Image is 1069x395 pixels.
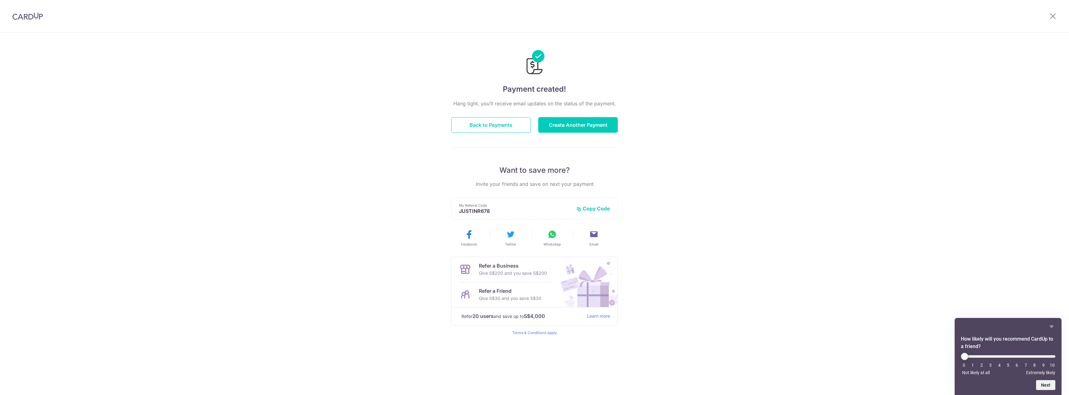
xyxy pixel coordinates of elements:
li: 5 [1005,363,1011,368]
button: Next question [1036,380,1055,390]
strong: S$4,000 [524,312,545,320]
li: 1 [970,363,976,368]
p: Invite your friends and save on next your payment [451,180,618,188]
a: Terms & Conditions apply [512,330,557,335]
p: My Referral Code [459,203,571,208]
button: Facebook [451,229,487,247]
div: How likely will you recommend CardUp to a friend? Select an option from 0 to 10, with 0 being Not... [961,323,1055,390]
li: 4 [996,363,1002,368]
p: Refer and save up to [461,312,582,320]
h4: Payment created! [451,84,618,95]
img: Payments [525,50,544,76]
button: Create Another Payment [538,117,618,133]
strong: 20 users [472,312,493,320]
span: Twitter [505,242,516,247]
li: 10 [1049,363,1055,368]
p: Give S$30 and you save S$30 [479,295,541,302]
button: Hide survey [1048,323,1055,330]
span: Email [590,242,599,247]
li: 3 [987,363,993,368]
p: Want to save more? [451,165,618,175]
button: Twitter [492,229,529,247]
button: Copy Code [576,205,610,212]
a: Learn more [587,312,610,320]
button: Email [576,229,612,247]
span: Extremely likely [1026,370,1055,375]
p: JUSTINR678 [459,208,571,214]
div: How likely will you recommend CardUp to a friend? Select an option from 0 to 10, with 0 being Not... [961,353,1055,375]
span: Not likely at all [962,370,990,375]
li: 9 [1040,363,1047,368]
p: Hang tight, you’ll receive email updates on the status of the payment. [451,100,618,107]
li: 6 [1014,363,1020,368]
li: 2 [979,363,985,368]
span: Facebook [461,242,477,247]
img: CardUp [12,12,43,20]
li: 0 [961,363,967,368]
h2: How likely will you recommend CardUp to a friend? Select an option from 0 to 10, with 0 being Not... [961,335,1055,350]
img: Refer [555,257,617,307]
p: Refer a Business [479,262,547,269]
button: WhatsApp [534,229,571,247]
button: Back to Payments [451,117,531,133]
p: Refer a Friend [479,287,541,295]
p: Give S$200 and you save S$200 [479,269,547,277]
li: 7 [1023,363,1029,368]
span: WhatsApp [544,242,561,247]
li: 8 [1031,363,1038,368]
